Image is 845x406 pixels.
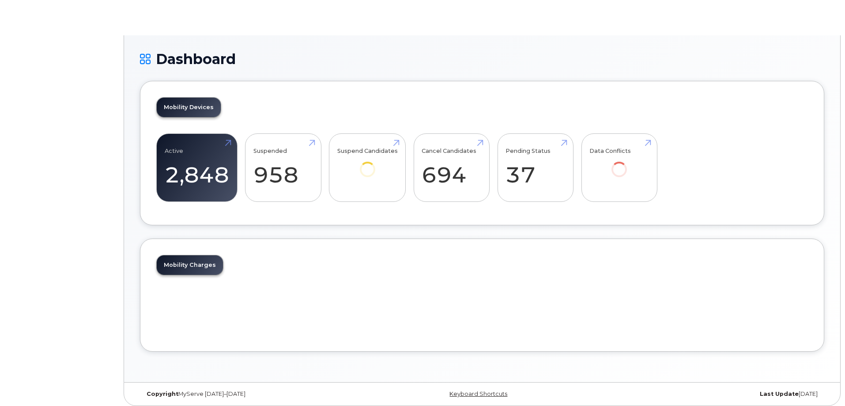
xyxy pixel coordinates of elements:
a: Suspended 958 [253,139,313,197]
a: Suspend Candidates [337,139,398,190]
strong: Copyright [147,391,178,397]
div: [DATE] [596,391,824,398]
h1: Dashboard [140,51,824,67]
div: MyServe [DATE]–[DATE] [140,391,368,398]
a: Mobility Devices [157,98,221,117]
a: Active 2,848 [165,139,229,197]
strong: Last Update [760,391,799,397]
a: Pending Status 37 [505,139,565,197]
a: Cancel Candidates 694 [422,139,481,197]
a: Data Conflicts [589,139,649,190]
a: Mobility Charges [157,255,223,275]
a: Keyboard Shortcuts [449,391,507,397]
